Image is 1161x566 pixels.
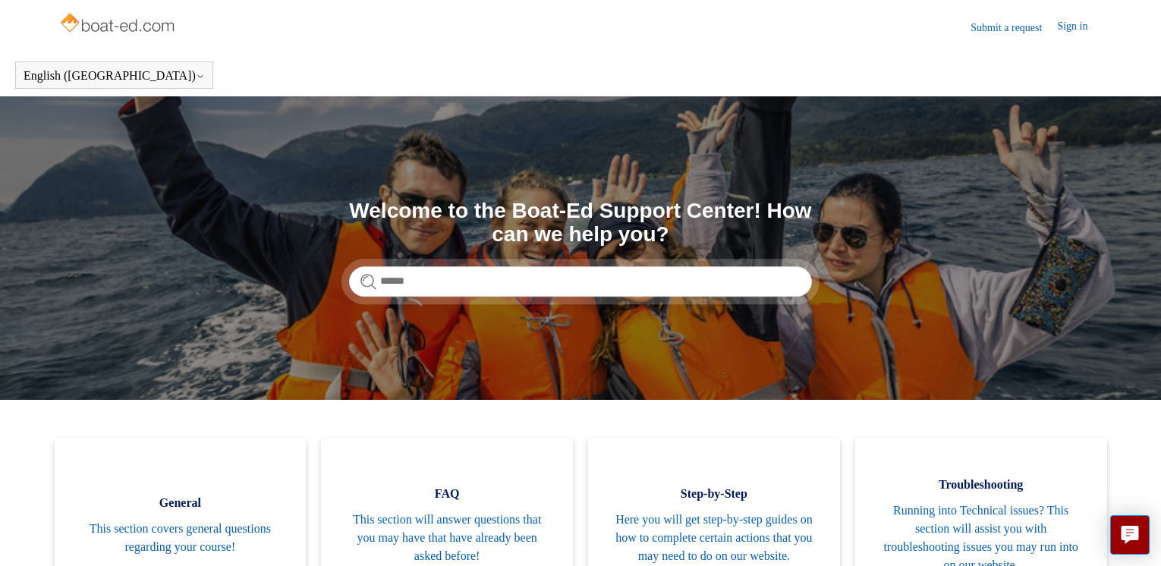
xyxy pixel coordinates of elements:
[611,485,817,503] span: Step-by-Step
[878,476,1084,494] span: Troubleshooting
[77,494,284,512] span: General
[349,200,812,247] h1: Welcome to the Boat-Ed Support Center! How can we help you?
[24,69,205,83] button: English ([GEOGRAPHIC_DATA])
[58,9,179,39] img: Boat-Ed Help Center home page
[1110,515,1150,555] button: Live chat
[344,485,550,503] span: FAQ
[611,511,817,565] span: Here you will get step-by-step guides on how to complete certain actions that you may need to do ...
[77,520,284,556] span: This section covers general questions regarding your course!
[1057,18,1103,36] a: Sign in
[344,511,550,565] span: This section will answer questions that you may have that have already been asked before!
[349,266,812,297] input: Search
[971,20,1057,36] a: Submit a request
